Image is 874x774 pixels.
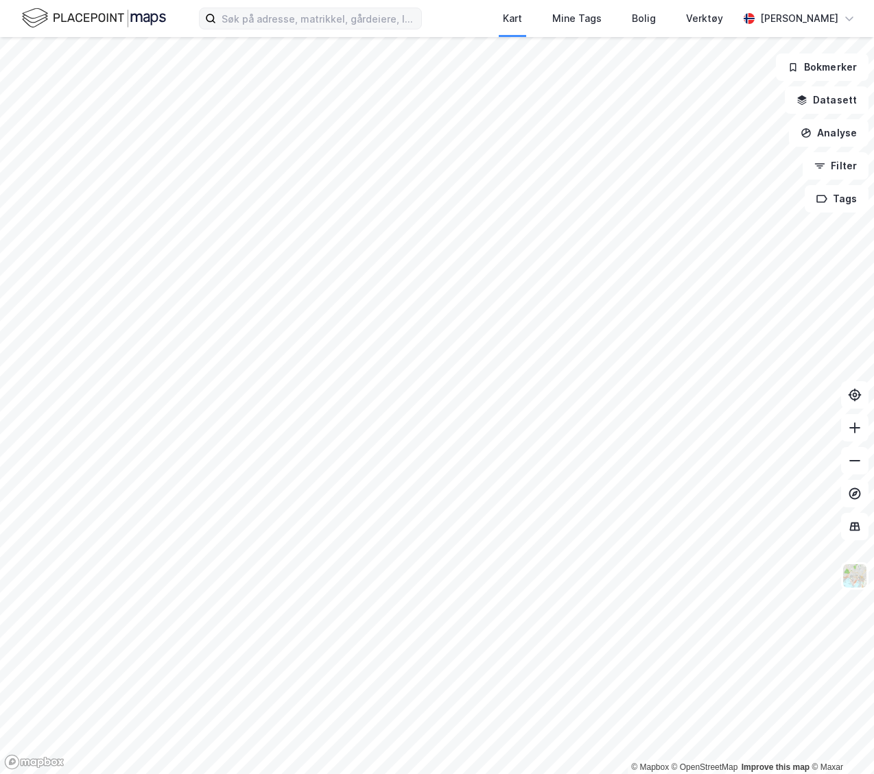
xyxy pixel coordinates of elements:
[760,10,838,27] div: [PERSON_NAME]
[632,10,656,27] div: Bolig
[22,6,166,30] img: logo.f888ab2527a4732fd821a326f86c7f29.svg
[805,708,874,774] div: Kontrollprogram for chat
[552,10,602,27] div: Mine Tags
[503,10,522,27] div: Kart
[805,708,874,774] iframe: Chat Widget
[216,8,421,29] input: Søk på adresse, matrikkel, gårdeiere, leietakere eller personer
[686,10,723,27] div: Verktøy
